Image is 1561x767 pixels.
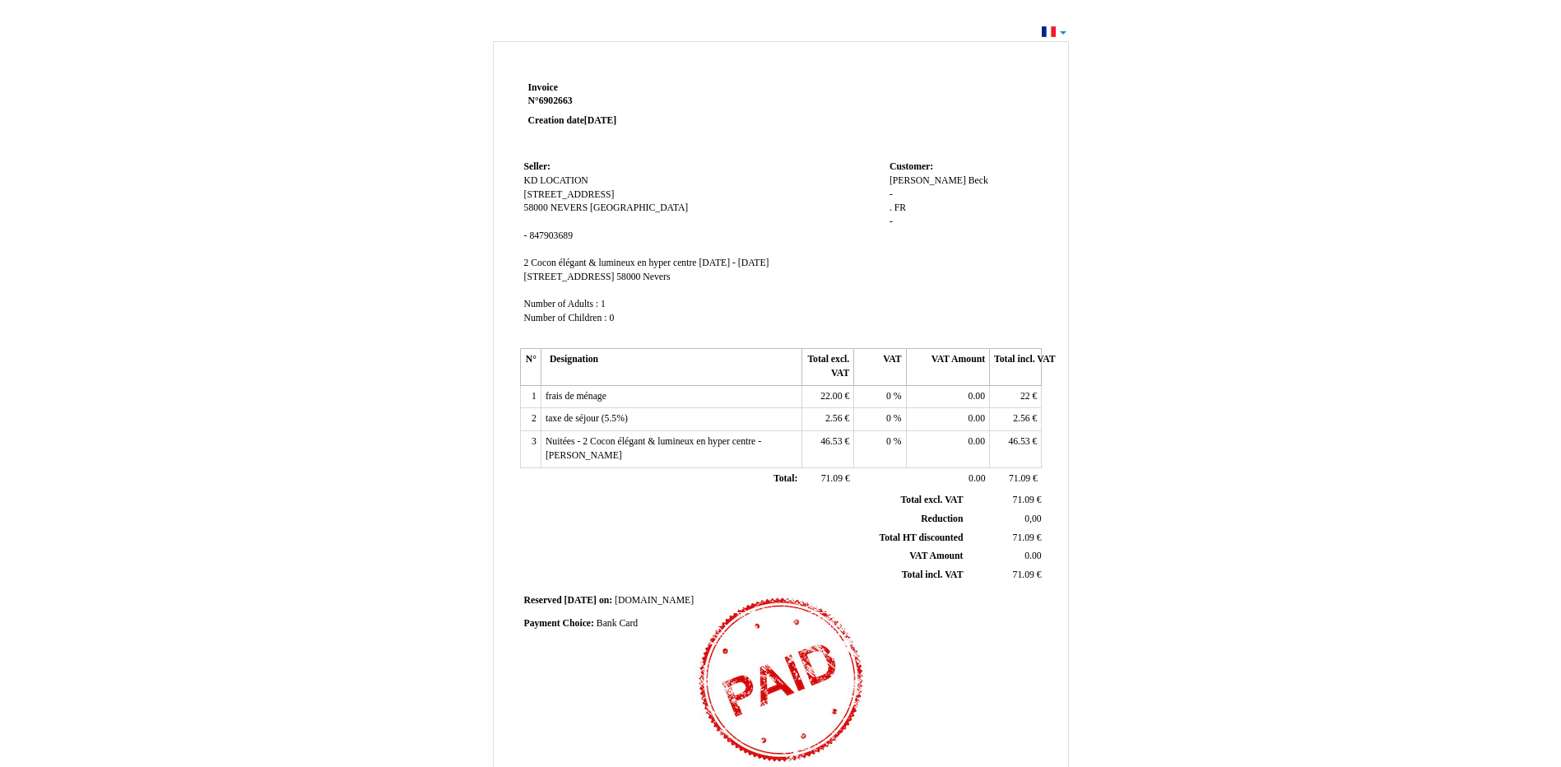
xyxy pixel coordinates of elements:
[1013,413,1029,424] span: 2.56
[801,431,853,467] td: €
[854,431,906,467] td: %
[886,436,891,447] span: 0
[879,532,963,543] span: Total HT discounted
[890,175,966,186] span: [PERSON_NAME]
[524,258,697,268] span: 2 Cocon élégant & lumineux en hyper centre
[969,391,985,402] span: 0.00
[854,349,906,385] th: VAT
[546,436,761,461] span: Nuitées - 2 Cocon élégant & lumineux en hyper centre - [PERSON_NAME]
[551,202,588,213] span: NEVERS
[599,595,612,606] span: on:
[564,595,597,606] span: [DATE]
[615,595,694,606] span: [DOMAIN_NAME]
[774,473,797,484] span: Total:
[990,431,1042,467] td: €
[541,349,801,385] th: Designation
[969,413,985,424] span: 0.00
[616,272,640,282] span: 58000
[520,408,541,431] td: 2
[966,491,1044,509] td: €
[990,408,1042,431] td: €
[969,473,985,484] span: 0.00
[890,189,893,200] span: -
[528,95,725,108] strong: N°
[546,391,606,402] span: frais de ménage
[609,313,614,323] span: 0
[529,230,573,241] span: 847903689
[906,349,989,385] th: VAT Amount
[528,82,558,93] span: Invoice
[909,551,963,561] span: VAT Amount
[520,349,541,385] th: N°
[854,385,906,408] td: %
[1008,436,1029,447] span: 46.53
[825,413,842,424] span: 2.56
[921,514,963,524] span: Reduction
[894,202,906,213] span: FR
[524,161,551,172] span: Seller:
[524,595,562,606] span: Reserved
[1024,551,1041,561] span: 0.00
[524,313,607,323] span: Number of Children :
[643,272,670,282] span: Nevers
[990,349,1042,385] th: Total incl. VAT
[901,495,964,505] span: Total excl. VAT
[820,391,842,402] span: 22.00
[1024,514,1041,524] span: 0,00
[890,202,892,213] span: .
[601,299,606,309] span: 1
[886,413,891,424] span: 0
[969,175,988,186] span: Beck
[528,115,617,126] strong: Creation date
[801,385,853,408] td: €
[524,189,615,200] span: [STREET_ADDRESS]
[801,408,853,431] td: €
[969,436,985,447] span: 0.00
[524,202,548,213] span: 58000
[539,95,573,106] span: 6902663
[584,115,616,126] span: [DATE]
[820,436,842,447] span: 46.53
[524,230,527,241] span: -
[546,413,628,424] span: taxe de séjour (5.5%)
[966,528,1044,547] td: €
[524,272,615,282] span: [STREET_ADDRESS]
[854,408,906,431] td: %
[801,467,853,490] td: €
[1020,391,1030,402] span: 22
[699,258,769,268] span: [DATE] - [DATE]
[590,202,688,213] span: [GEOGRAPHIC_DATA]
[890,161,933,172] span: Customer:
[597,618,638,629] span: Bank Card
[1009,473,1030,484] span: 71.09
[524,618,594,629] span: Payment Choice:
[902,569,964,580] span: Total incl. VAT
[1013,569,1034,580] span: 71.09
[524,175,588,186] span: KD LOCATION
[821,473,843,484] span: 71.09
[990,385,1042,408] td: €
[886,391,891,402] span: 0
[524,299,599,309] span: Number of Adults :
[1013,532,1034,543] span: 71.09
[520,431,541,467] td: 3
[990,467,1042,490] td: €
[520,385,541,408] td: 1
[890,216,893,227] span: -
[1013,495,1034,505] span: 71.09
[966,566,1044,585] td: €
[801,349,853,385] th: Total excl. VAT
